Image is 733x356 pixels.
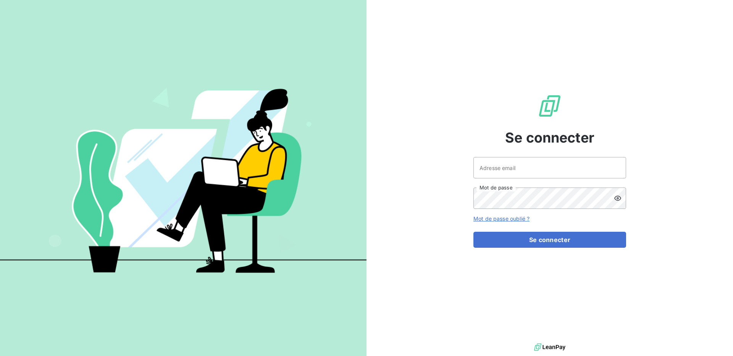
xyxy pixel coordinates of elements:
[473,232,626,248] button: Se connecter
[473,157,626,178] input: placeholder
[473,215,530,222] a: Mot de passe oublié ?
[505,127,594,148] span: Se connecter
[538,94,562,118] img: Logo LeanPay
[534,342,565,353] img: logo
